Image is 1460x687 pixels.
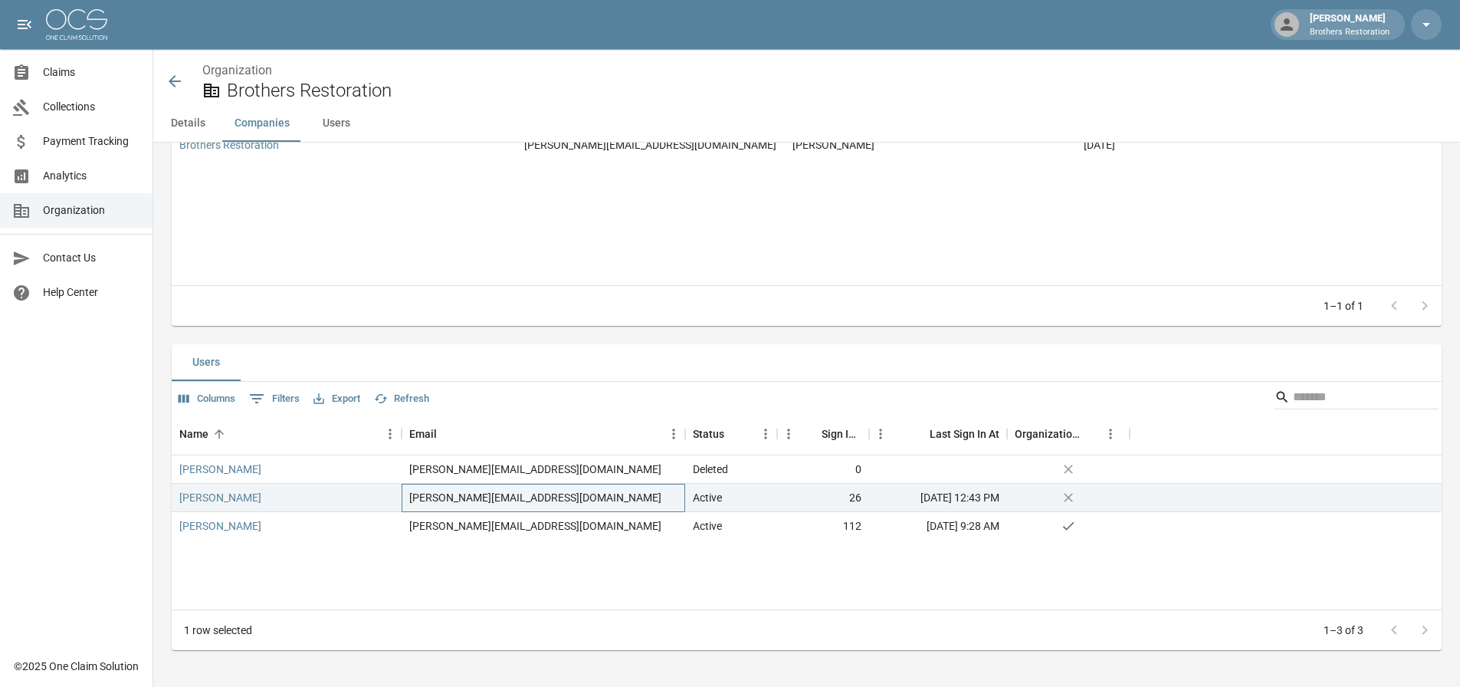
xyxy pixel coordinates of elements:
[777,413,869,455] div: Sign In Count
[43,64,140,81] span: Claims
[153,105,1460,142] div: anchor tabs
[800,423,822,445] button: Sort
[227,80,1429,102] h2: Brothers Restoration
[1324,298,1363,314] p: 1–1 of 1
[43,250,140,266] span: Contact Us
[693,462,728,477] div: Deleted
[172,344,1442,381] div: related-list tabs
[409,413,437,455] div: Email
[869,422,892,445] button: Menu
[437,423,458,445] button: Sort
[849,490,861,505] div: 26
[930,413,999,455] div: Last Sign In At
[1310,26,1389,39] p: Brothers Restoration
[179,413,208,455] div: Name
[153,105,222,142] button: Details
[792,137,874,153] div: Jake Scorse
[14,659,139,674] div: © 2025 One Claim Solution
[1099,422,1122,445] button: Menu
[693,490,722,505] div: Active
[43,99,140,115] span: Collections
[693,518,722,534] div: Active
[370,387,433,411] button: Refresh
[685,413,777,455] div: Status
[208,423,230,445] button: Sort
[754,422,777,445] button: Menu
[245,386,303,411] button: Show filters
[1304,11,1396,38] div: [PERSON_NAME]
[869,484,1007,512] div: [DATE] 12:43 PM
[202,61,1429,80] nav: breadcrumb
[43,202,140,219] span: Organization
[1082,423,1104,445] button: Sort
[222,105,302,142] button: Companies
[172,413,402,455] div: Name
[43,168,140,184] span: Analytics
[869,413,1007,455] div: Last Sign In At
[172,344,241,381] button: Users
[46,9,107,40] img: ocs-logo-white-transparent.png
[409,462,661,477] div: paredes.lucas08@gmail.com
[179,490,261,505] a: [PERSON_NAME]
[409,490,661,505] div: lucas@brothersresto.com
[175,387,239,411] button: Select columns
[409,518,661,534] div: tanner@brothersresto.com
[855,462,861,477] div: 0
[43,284,140,301] span: Help Center
[179,462,261,477] a: [PERSON_NAME]
[1324,623,1363,638] p: 1–3 of 3
[908,423,930,445] button: Sort
[310,387,364,411] button: Export
[843,518,861,534] div: 112
[184,623,252,638] div: 1 row selected
[202,63,272,77] a: Organization
[1015,413,1082,455] div: Organization Admin
[179,137,279,153] a: Brothers Restoration
[43,133,140,150] span: Payment Tracking
[869,512,1007,541] div: [DATE] 9:28 AM
[693,413,724,455] div: Status
[777,422,800,445] button: Menu
[1275,385,1439,413] div: Search
[402,413,685,455] div: Email
[179,518,261,534] a: [PERSON_NAME]
[9,9,40,40] button: open drawer
[379,422,402,445] button: Menu
[662,422,685,445] button: Menu
[724,423,746,445] button: Sort
[822,413,861,455] div: Sign In Count
[302,105,371,142] button: Users
[1084,137,1115,153] div: Tuesday
[1007,413,1130,455] div: Organization Admin
[524,137,776,153] div: tanner@brothersresto.com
